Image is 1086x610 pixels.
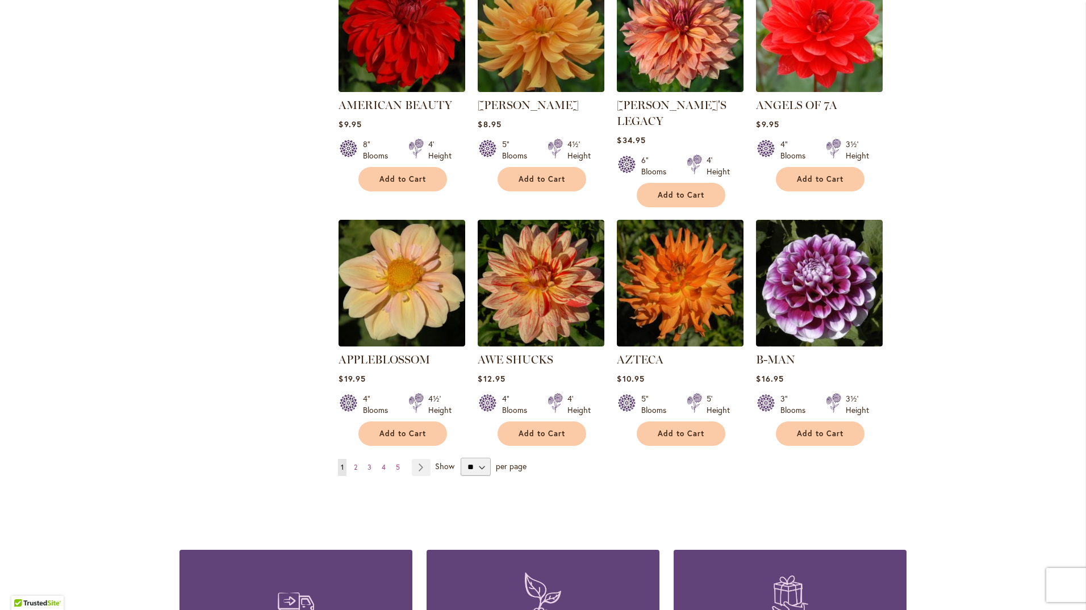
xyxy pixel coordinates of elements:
[617,338,744,349] a: AZTECA
[351,459,360,476] a: 2
[617,83,744,94] a: Andy's Legacy
[780,139,812,161] div: 4" Blooms
[393,459,403,476] a: 5
[617,353,663,366] a: AZTECA
[478,98,579,112] a: [PERSON_NAME]
[641,154,673,177] div: 6" Blooms
[478,83,604,94] a: ANDREW CHARLES
[846,139,869,161] div: 3½' Height
[756,220,883,346] img: B-MAN
[641,393,673,416] div: 5" Blooms
[707,393,730,416] div: 5' Height
[496,461,527,471] span: per page
[707,154,730,177] div: 4' Height
[478,353,553,366] a: AWE SHUCKS
[339,353,430,366] a: APPLEBLOSSOM
[617,98,726,128] a: [PERSON_NAME]'S LEGACY
[658,190,704,200] span: Add to Cart
[478,373,505,384] span: $12.95
[363,393,395,416] div: 4" Blooms
[379,174,426,184] span: Add to Cart
[637,421,725,446] button: Add to Cart
[339,220,465,346] img: APPLEBLOSSOM
[478,220,604,346] img: AWE SHUCKS
[379,429,426,438] span: Add to Cart
[776,167,864,191] button: Add to Cart
[617,373,644,384] span: $10.95
[797,174,843,184] span: Add to Cart
[502,139,534,161] div: 5" Blooms
[9,570,40,601] iframe: Launch Accessibility Center
[358,421,447,446] button: Add to Cart
[498,421,586,446] button: Add to Cart
[365,459,374,476] a: 3
[756,98,837,112] a: ANGELS OF 7A
[382,463,386,471] span: 4
[756,83,883,94] a: ANGELS OF 7A
[617,220,744,346] img: AZTECA
[756,338,883,349] a: B-MAN
[358,167,447,191] button: Add to Cart
[797,429,843,438] span: Add to Cart
[756,119,779,129] span: $9.95
[339,98,452,112] a: AMERICAN BEAUTY
[339,338,465,349] a: APPLEBLOSSOM
[567,139,591,161] div: 4½' Height
[339,373,365,384] span: $19.95
[339,119,361,129] span: $9.95
[478,119,501,129] span: $8.95
[756,373,783,384] span: $16.95
[363,139,395,161] div: 8" Blooms
[379,459,389,476] a: 4
[367,463,371,471] span: 3
[354,463,357,471] span: 2
[478,338,604,349] a: AWE SHUCKS
[846,393,869,416] div: 3½' Height
[780,393,812,416] div: 3" Blooms
[428,139,452,161] div: 4' Height
[776,421,864,446] button: Add to Cart
[435,461,454,471] span: Show
[637,183,725,207] button: Add to Cart
[658,429,704,438] span: Add to Cart
[396,463,400,471] span: 5
[756,353,795,366] a: B-MAN
[617,135,645,145] span: $34.95
[428,393,452,416] div: 4½' Height
[339,83,465,94] a: AMERICAN BEAUTY
[498,167,586,191] button: Add to Cart
[341,463,344,471] span: 1
[502,393,534,416] div: 4" Blooms
[519,429,565,438] span: Add to Cart
[567,393,591,416] div: 4' Height
[519,174,565,184] span: Add to Cart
